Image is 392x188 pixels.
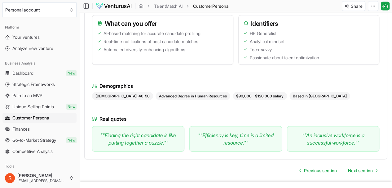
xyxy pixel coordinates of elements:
span: AI-based matching for accurate candidate profiling [104,30,200,37]
a: Go to previous page [295,164,342,177]
a: Analyze new venture [2,43,77,53]
button: Share [342,1,365,11]
span: CustomerPersona [193,3,228,9]
span: Analytical mindset [250,38,284,45]
span: Strategic Frameworks [12,81,55,87]
div: Platform [2,22,77,32]
a: Go-to-Market StrategyNew [2,135,77,145]
span: Passionate about talent optimization [250,55,319,61]
nav: breadcrumb [139,3,228,9]
div: $90,000 - $120,000 salary [233,92,287,100]
button: Select an organization [2,2,77,17]
a: Competitive Analysis [2,146,77,156]
a: Go to next page [343,164,382,177]
div: [DEMOGRAPHIC_DATA], 40-50 [92,92,153,100]
button: [PERSON_NAME][EMAIL_ADDRESS][DOMAIN_NAME] [2,171,77,186]
span: Customer Persona [12,115,49,121]
span: Path to an MVP [12,92,42,99]
a: Finances [2,124,77,134]
h3: Identifiers [244,19,374,28]
div: Tools [2,161,77,171]
span: Finances [12,126,30,132]
span: HR Generalist [250,30,276,37]
span: Real-time notifications of best candidate matches [104,38,198,45]
span: Competitive Analysis [12,148,53,154]
a: DashboardNew [2,68,77,78]
span: Customer [193,3,212,9]
h4: Demographics [92,82,379,90]
span: Unique Selling Points [12,104,54,110]
span: Dashboard [12,70,33,76]
span: Your ventures [12,34,40,40]
span: New [66,104,77,110]
a: Customer Persona [2,113,77,123]
img: ACg8ocKYeNuTCHeJW6r5WK4yx7U4ttpkf89GXhyWqs3N177ggR34yQ=s96-c [5,173,15,183]
span: [EMAIL_ADDRESS][DOMAIN_NAME] [17,178,67,183]
span: New [66,137,77,143]
div: Based in [GEOGRAPHIC_DATA] [289,92,350,100]
a: Path to an MVP [2,91,77,101]
a: Strategic Frameworks [2,79,77,89]
span: [PERSON_NAME] [17,173,67,178]
nav: pagination [295,164,382,177]
span: Next section [348,168,373,174]
h3: What can you offer [97,19,228,28]
p: " "An inclusive workforce is a successful workforce." " [292,132,374,146]
p: " "Finding the right candidate is like putting together a puzzle." " [97,132,179,146]
span: Go-to-Market Strategy [12,137,56,143]
span: Analyze new venture [12,45,53,51]
h4: Real quotes [92,115,379,123]
a: Your ventures [2,32,77,42]
img: logo [96,2,132,10]
p: " "Efficiency is key; time is a limited resource." " [195,132,276,146]
span: New [66,70,77,76]
div: Advanced Degree in Human Resources [156,92,230,100]
span: Previous section [304,168,337,174]
a: Unique Selling PointsNew [2,102,77,112]
a: TalentMatch AI [154,3,183,9]
div: Business Analysis [2,58,77,68]
span: Share [351,3,363,9]
span: Automated diversity-enhancing algorithms [104,47,185,53]
span: Tech-savvy [250,47,272,53]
